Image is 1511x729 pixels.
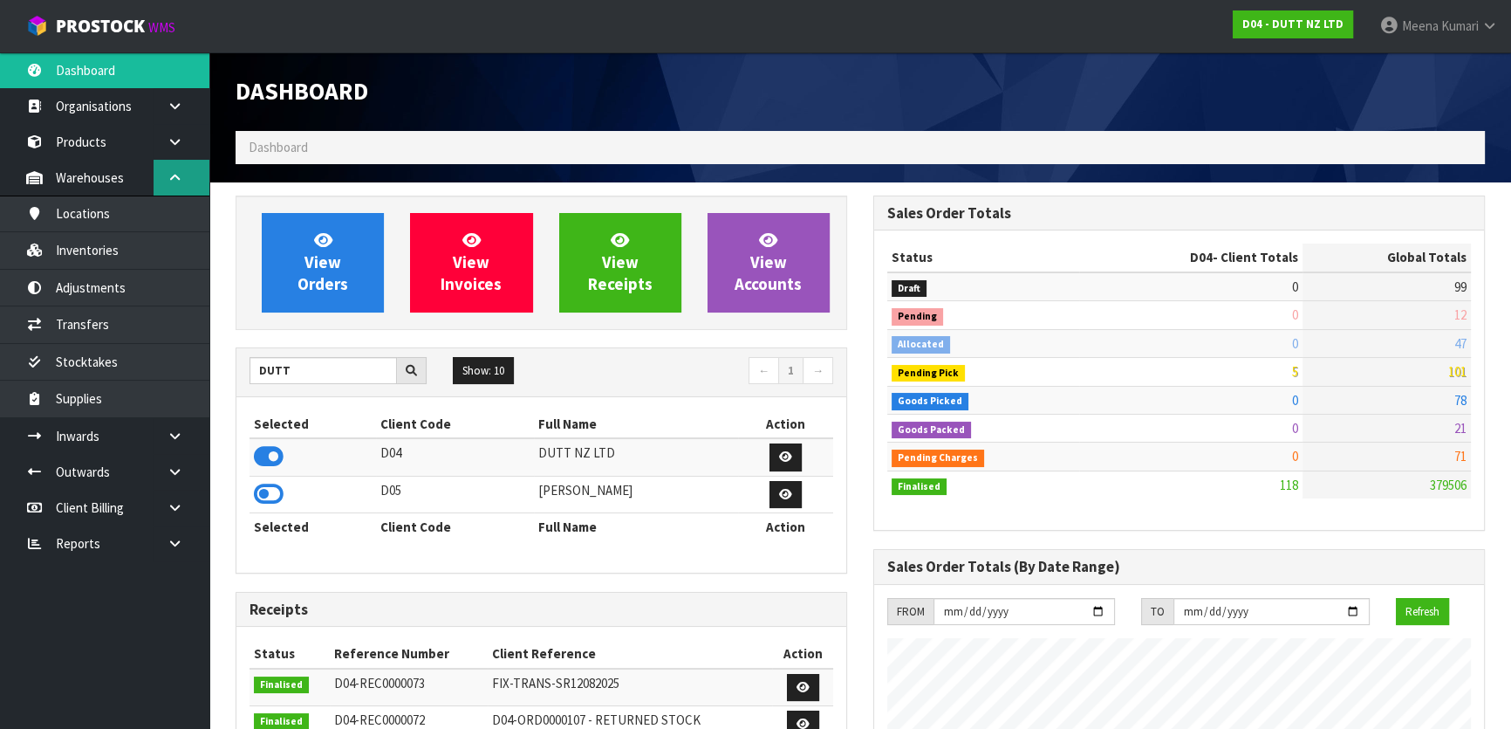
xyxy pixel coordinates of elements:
button: Show: 10 [453,357,514,385]
th: Action [772,640,833,668]
th: - Client Totals [1079,244,1302,272]
span: 0 [1292,335,1298,352]
a: 1 [778,357,803,385]
td: D04 [376,438,534,476]
span: 12 [1454,306,1467,323]
span: 21 [1454,420,1467,437]
th: Client Code [376,410,534,438]
span: Pending [892,308,943,326]
span: 47 [1454,335,1467,352]
span: 379506 [1430,477,1467,493]
td: D05 [376,476,534,513]
span: 118 [1280,477,1298,493]
span: D04-REC0000073 [334,675,425,691]
h3: Receipts [250,602,833,618]
span: View Accounts [735,230,802,295]
span: D04-REC0000072 [334,712,425,728]
span: Pending Charges [892,450,984,467]
th: Full Name [534,410,738,438]
button: Refresh [1396,598,1449,626]
span: 0 [1292,392,1298,409]
a: ViewReceipts [559,213,681,313]
span: Goods Picked [892,393,968,410]
div: FROM [887,598,933,626]
th: Client Code [376,513,534,541]
span: 99 [1454,279,1467,295]
th: Selected [250,410,376,438]
span: View Orders [297,230,348,295]
a: D04 - DUTT NZ LTD [1233,10,1353,38]
h3: Sales Order Totals (By Date Range) [887,559,1471,575]
th: Client Reference [488,640,773,668]
span: 0 [1292,306,1298,323]
span: Meena [1402,17,1439,34]
span: 78 [1454,392,1467,409]
span: View Invoices [441,230,502,295]
td: DUTT NZ LTD [534,438,738,476]
span: 0 [1292,448,1298,464]
span: Pending Pick [892,365,965,382]
th: Full Name [534,513,738,541]
a: ViewOrders [262,213,384,313]
td: [PERSON_NAME] [534,476,738,513]
span: Finalised [254,677,309,694]
span: 0 [1292,420,1298,437]
span: 71 [1454,448,1467,464]
span: D04-ORD0000107 - RETURNED STOCK [492,712,701,728]
th: Status [250,640,330,668]
th: Action [738,410,833,438]
th: Status [887,244,1079,272]
a: ViewAccounts [708,213,830,313]
div: TO [1141,598,1173,626]
span: 0 [1292,279,1298,295]
th: Reference Number [330,640,487,668]
h3: Sales Order Totals [887,205,1471,222]
span: Dashboard [249,139,308,155]
span: Finalised [892,478,947,496]
span: D04 [1190,249,1213,265]
a: → [803,357,833,385]
small: WMS [148,19,175,36]
span: 101 [1448,363,1467,380]
th: Selected [250,513,376,541]
span: Kumari [1441,17,1479,34]
span: 5 [1292,363,1298,380]
span: ProStock [56,15,145,38]
input: Search clients [250,357,397,384]
strong: D04 - DUTT NZ LTD [1242,17,1343,31]
a: ← [749,357,779,385]
span: Goods Packed [892,422,971,439]
span: FIX-TRANS-SR12082025 [492,675,619,691]
a: ViewInvoices [410,213,532,313]
span: View Receipts [588,230,653,295]
img: cube-alt.png [26,15,48,37]
span: Allocated [892,336,950,354]
nav: Page navigation [555,357,834,388]
span: Dashboard [236,76,368,107]
th: Action [738,513,833,541]
th: Global Totals [1302,244,1471,272]
span: Draft [892,280,926,298]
